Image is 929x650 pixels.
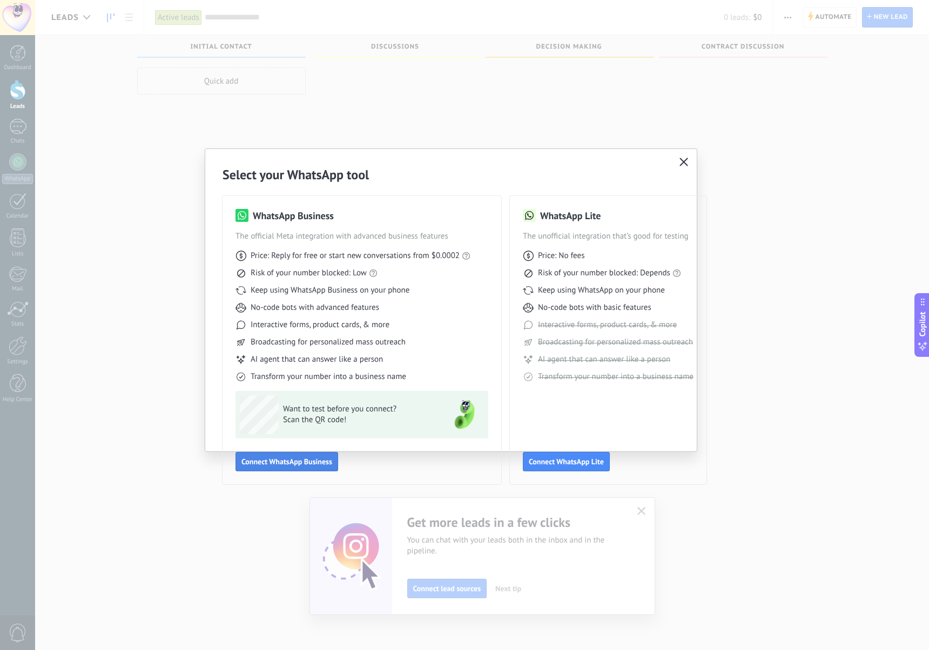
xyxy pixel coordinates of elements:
img: green-phone.png [445,395,484,434]
span: AI agent that can answer like a person [251,354,383,365]
span: Price: No fees [538,250,584,261]
button: Connect WhatsApp Business [235,452,338,471]
span: No-code bots with basic features [538,302,651,313]
span: Transform your number into a business name [251,371,406,382]
span: Connect WhatsApp Lite [529,458,604,465]
span: Interactive forms, product cards, & more [251,320,389,330]
span: The official Meta integration with advanced business features [235,231,488,242]
span: Keep using WhatsApp Business on your phone [251,285,409,296]
h2: Select your WhatsApp tool [223,166,679,183]
span: Scan the QR code! [283,415,441,425]
span: Broadcasting for personalized mass outreach [538,337,693,348]
span: No-code bots with advanced features [251,302,379,313]
button: Connect WhatsApp Lite [523,452,610,471]
h3: WhatsApp Business [253,209,334,222]
span: Connect WhatsApp Business [241,458,332,465]
span: Copilot [917,312,928,337]
span: Keep using WhatsApp on your phone [538,285,665,296]
span: Price: Reply for free or start new conversations from $0.0002 [251,250,460,261]
span: Risk of your number blocked: Depends [538,268,670,279]
span: Broadcasting for personalized mass outreach [251,337,406,348]
span: AI agent that can answer like a person [538,354,670,365]
span: The unofficial integration that’s good for testing [523,231,694,242]
span: Want to test before you connect? [283,404,441,415]
h3: WhatsApp Lite [540,209,601,222]
span: Transform your number into a business name [538,371,694,382]
span: Risk of your number blocked: Low [251,268,367,279]
span: Interactive forms, product cards, & more [538,320,677,330]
